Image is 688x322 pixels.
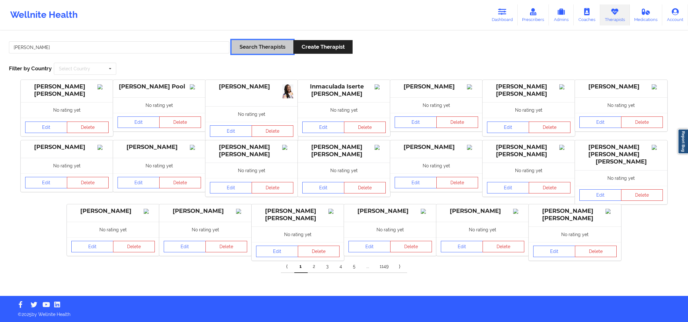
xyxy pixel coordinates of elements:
[395,177,437,188] a: Edit
[390,97,483,113] div: No rating yet
[9,41,229,53] input: Search Keywords
[97,145,109,150] img: Image%2Fplaceholer-image.png
[579,189,621,201] a: Edit
[529,182,571,193] button: Delete
[21,102,113,118] div: No rating yet
[210,83,293,90] div: [PERSON_NAME]
[487,4,518,25] a: Dashboard
[205,241,247,252] button: Delete
[436,116,478,128] button: Delete
[483,102,575,118] div: No rating yet
[210,182,252,193] a: Edit
[375,145,386,150] img: Image%2Fplaceholer-image.png
[621,116,663,128] button: Delete
[579,83,663,90] div: [PERSON_NAME]
[118,177,160,188] a: Edit
[549,4,574,25] a: Admins
[600,4,630,25] a: Therapists
[308,260,321,273] a: 2
[579,116,621,128] a: Edit
[348,260,361,273] a: 5
[518,4,549,25] a: Prescribers
[252,227,344,242] div: No rating yet
[205,106,298,122] div: No rating yet
[575,170,667,186] div: No rating yet
[113,158,205,173] div: No rating yet
[361,260,375,273] a: ...
[59,66,90,71] div: Select Country
[621,189,663,201] button: Delete
[390,241,432,252] button: Delete
[159,177,201,188] button: Delete
[652,145,663,150] img: Image%2Fplaceholer-image.png
[252,125,294,137] button: Delete
[67,177,109,188] button: Delete
[13,307,675,318] p: © 2025 by Wellnite Health
[328,209,340,214] img: Image%2Fplaceholer-image.png
[281,260,294,273] a: Previous item
[298,246,340,257] button: Delete
[293,40,352,54] button: Create Therapist
[159,222,252,237] div: No rating yet
[483,163,575,178] div: No rating yet
[395,83,478,90] div: [PERSON_NAME]
[282,145,293,150] img: Image%2Fplaceholer-image.png
[210,143,293,158] div: [PERSON_NAME] [PERSON_NAME]
[395,143,478,151] div: [PERSON_NAME]
[190,84,201,89] img: Image%2Fplaceholer-image.png
[118,83,201,90] div: [PERSON_NAME] Pool
[441,241,483,252] a: Edit
[302,122,344,133] a: Edit
[118,116,160,128] a: Edit
[436,222,529,237] div: No rating yet
[302,182,344,193] a: Edit
[375,260,394,273] a: 1149
[579,143,663,165] div: [PERSON_NAME] [PERSON_NAME] [PERSON_NAME]
[252,182,294,193] button: Delete
[483,241,525,252] button: Delete
[298,163,390,178] div: No rating yet
[348,207,432,215] div: [PERSON_NAME]
[281,260,407,273] div: Pagination Navigation
[113,241,155,252] button: Delete
[236,209,247,214] img: Image%2Fplaceholer-image.png
[559,145,570,150] img: Image%2Fplaceholer-image.png
[113,97,205,113] div: No rating yet
[606,209,617,214] img: Image%2Fplaceholer-image.png
[205,163,298,178] div: No rating yet
[9,65,52,72] span: Filter by Country
[574,4,600,25] a: Coaches
[375,84,386,89] img: Image%2Fplaceholer-image.png
[513,209,524,214] img: Image%2Fplaceholer-image.png
[487,143,570,158] div: [PERSON_NAME] [PERSON_NAME]
[67,122,109,133] button: Delete
[190,145,201,150] img: Image%2Fplaceholer-image.png
[487,83,570,98] div: [PERSON_NAME] [PERSON_NAME]
[348,241,391,252] a: Edit
[533,207,617,222] div: [PERSON_NAME] [PERSON_NAME]
[294,260,308,273] a: 1
[487,182,529,193] a: Edit
[678,129,688,154] a: Report Bug
[298,102,390,118] div: No rating yet
[395,116,437,128] a: Edit
[575,97,667,113] div: No rating yet
[21,158,113,173] div: No rating yet
[321,260,334,273] a: 3
[421,209,432,214] img: Image%2Fplaceholer-image.png
[25,122,67,133] a: Edit
[302,83,386,98] div: Inmaculada Iserte [PERSON_NAME]
[256,207,340,222] div: [PERSON_NAME] [PERSON_NAME]
[25,143,109,151] div: [PERSON_NAME]
[302,143,386,158] div: [PERSON_NAME] [PERSON_NAME]
[441,207,524,215] div: [PERSON_NAME]
[529,122,571,133] button: Delete
[256,246,298,257] a: Edit
[67,222,159,237] div: No rating yet
[487,122,529,133] a: Edit
[467,145,478,150] img: Image%2Fplaceholer-image.png
[25,177,67,188] a: Edit
[436,177,478,188] button: Delete
[71,241,113,252] a: Edit
[97,84,109,89] img: Image%2Fplaceholer-image.png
